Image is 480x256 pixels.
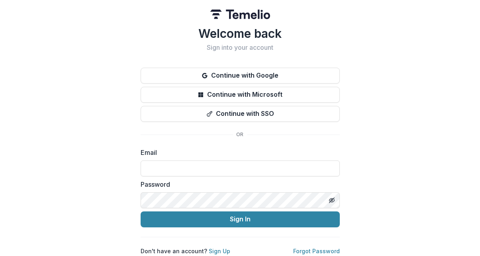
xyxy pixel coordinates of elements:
button: Toggle password visibility [325,194,338,207]
label: Email [141,148,335,157]
button: Continue with Google [141,68,340,84]
button: Continue with SSO [141,106,340,122]
a: Forgot Password [293,248,340,254]
h1: Welcome back [141,26,340,41]
p: Don't have an account? [141,247,230,255]
label: Password [141,180,335,189]
button: Continue with Microsoft [141,87,340,103]
a: Sign Up [209,248,230,254]
h2: Sign into your account [141,44,340,51]
button: Sign In [141,211,340,227]
img: Temelio [210,10,270,19]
